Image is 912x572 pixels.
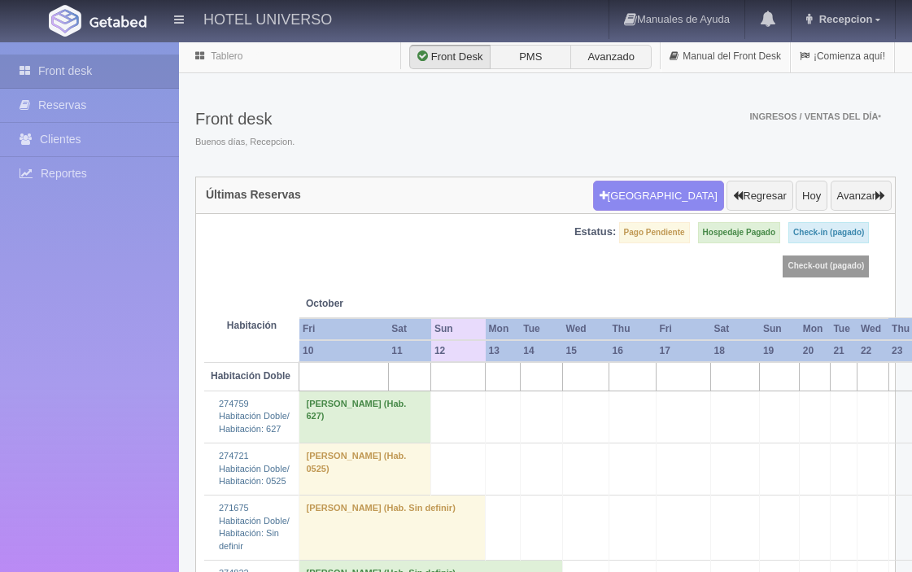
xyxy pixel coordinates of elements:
[203,8,332,28] h4: HOTEL UNIVERSO
[760,340,800,362] th: 19
[830,318,857,340] th: Tue
[857,340,888,362] th: 22
[609,340,657,362] th: 16
[791,41,894,72] a: ¡Comienza aquí!
[299,391,431,443] td: [PERSON_NAME] (Hab. 627)
[219,399,290,434] a: 274759 Habitación Doble/Habitación: 627
[486,318,521,340] th: Mon
[788,222,869,243] label: Check-in (pagado)
[800,318,831,340] th: Mon
[299,495,486,560] td: [PERSON_NAME] (Hab. Sin definir)
[563,318,609,340] th: Wed
[749,111,881,121] span: Ingresos / Ventas del día
[656,340,710,362] th: 17
[563,340,609,362] th: 15
[661,41,790,72] a: Manual del Front Desk
[206,189,301,201] h4: Últimas Reservas
[219,451,290,486] a: 274721 Habitación Doble/Habitación: 0525
[227,320,277,331] strong: Habitación
[857,318,888,340] th: Wed
[388,340,431,362] th: 11
[49,5,81,37] img: Getabed
[727,181,792,212] button: Regresar
[698,222,780,243] label: Hospedaje Pagado
[89,15,146,28] img: Getabed
[211,370,290,382] b: Habitación Doble
[710,340,759,362] th: 18
[299,318,388,340] th: Fri
[830,340,857,362] th: 21
[195,136,295,149] span: Buenos días, Recepcion.
[760,318,800,340] th: Sun
[520,318,562,340] th: Tue
[783,255,869,277] label: Check-out (pagado)
[609,318,657,340] th: Thu
[306,297,425,311] span: October
[815,13,873,25] span: Recepcion
[831,181,892,212] button: Avanzar
[299,340,388,362] th: 10
[656,318,710,340] th: Fri
[431,340,486,362] th: 12
[409,45,491,69] label: Front Desk
[486,340,521,362] th: 13
[431,318,486,340] th: Sun
[211,50,242,62] a: Tablero
[520,340,562,362] th: 14
[219,503,290,551] a: 271675 Habitación Doble/Habitación: Sin definir
[570,45,652,69] label: Avanzado
[574,225,616,240] label: Estatus:
[490,45,571,69] label: PMS
[593,181,724,212] button: [GEOGRAPHIC_DATA]
[388,318,431,340] th: Sat
[800,340,831,362] th: 20
[796,181,827,212] button: Hoy
[710,318,759,340] th: Sat
[195,110,295,128] h3: Front desk
[619,222,690,243] label: Pago Pendiente
[299,443,431,495] td: [PERSON_NAME] (Hab. 0525)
